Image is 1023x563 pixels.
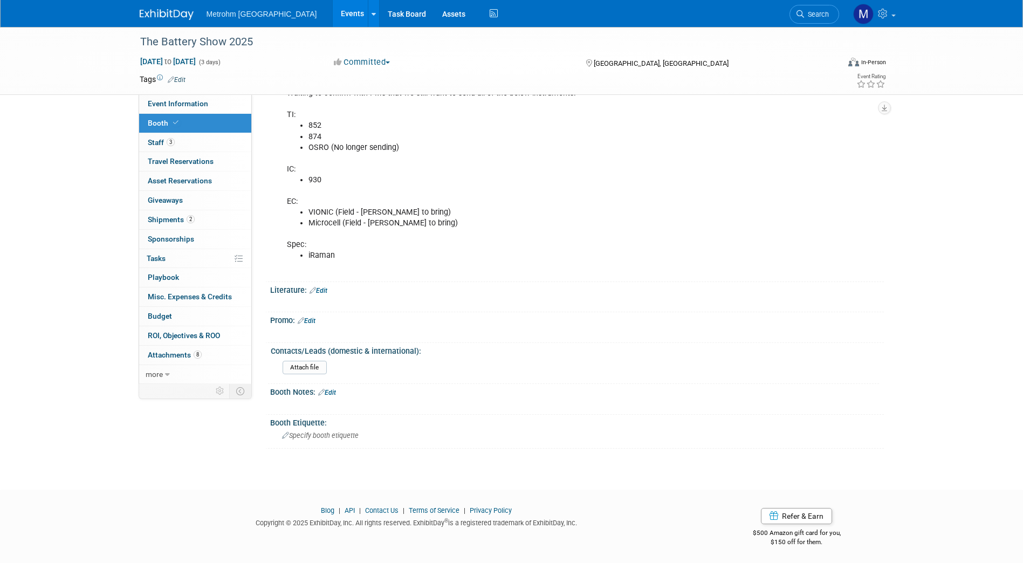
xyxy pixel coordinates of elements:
[861,58,886,66] div: In-Person
[279,83,765,277] div: Waiting to confirm with PMs that we still want to send all of the below instruments. TI: IC: EC: ...
[308,207,759,218] li: VIONIC (Field - [PERSON_NAME] to bring)
[761,508,832,524] a: Refer & Earn
[310,287,327,294] a: Edit
[198,59,221,66] span: (3 days)
[148,351,202,359] span: Attachments
[139,287,251,306] a: Misc. Expenses & Credits
[207,10,317,18] span: Metrohm [GEOGRAPHIC_DATA]
[211,384,230,398] td: Personalize Event Tab Strip
[139,210,251,229] a: Shipments2
[270,282,884,296] div: Literature:
[321,506,334,514] a: Blog
[148,176,212,185] span: Asset Reservations
[308,175,759,186] li: 930
[148,292,232,301] span: Misc. Expenses & Credits
[409,506,459,514] a: Terms of Service
[345,506,355,514] a: API
[270,415,884,428] div: Booth Etiquette:
[365,506,399,514] a: Contact Us
[270,312,884,326] div: Promo:
[710,538,884,547] div: $150 off for them.
[147,254,166,263] span: Tasks
[848,58,859,66] img: Format-Inperson.png
[168,76,186,84] a: Edit
[148,235,194,243] span: Sponsorships
[148,119,181,127] span: Booth
[804,10,829,18] span: Search
[229,384,251,398] td: Toggle Event Tabs
[308,250,759,261] li: iRaman
[308,132,759,142] li: 874
[330,57,394,68] button: Committed
[470,506,512,514] a: Privacy Policy
[594,59,729,67] span: [GEOGRAPHIC_DATA], [GEOGRAPHIC_DATA]
[856,74,885,79] div: Event Rating
[148,215,195,224] span: Shipments
[139,152,251,171] a: Travel Reservations
[710,521,884,546] div: $500 Amazon gift card for you,
[148,312,172,320] span: Budget
[187,215,195,223] span: 2
[853,4,874,24] img: Michelle Simoes
[148,138,175,147] span: Staff
[298,317,315,325] a: Edit
[308,142,759,153] li: OSRO (No longer sending)
[146,370,163,379] span: more
[282,431,359,440] span: Specify booth etiquette
[308,218,759,229] li: Microcell (Field - [PERSON_NAME] to bring)
[148,273,179,281] span: Playbook
[308,120,759,131] li: 852
[139,326,251,345] a: ROI, Objectives & ROO
[139,268,251,287] a: Playbook
[136,32,823,52] div: The Battery Show 2025
[148,157,214,166] span: Travel Reservations
[318,389,336,396] a: Edit
[139,191,251,210] a: Giveaways
[336,506,343,514] span: |
[139,94,251,113] a: Event Information
[148,331,220,340] span: ROI, Objectives & ROO
[139,346,251,365] a: Attachments8
[140,516,694,528] div: Copyright © 2025 ExhibitDay, Inc. All rights reserved. ExhibitDay is a registered trademark of Ex...
[139,133,251,152] a: Staff3
[139,249,251,268] a: Tasks
[148,99,208,108] span: Event Information
[400,506,407,514] span: |
[444,518,448,524] sup: ®
[173,120,178,126] i: Booth reservation complete
[775,56,887,72] div: Event Format
[461,506,468,514] span: |
[271,343,879,356] div: Contacts/Leads (domestic & international):
[140,74,186,85] td: Tags
[139,171,251,190] a: Asset Reservations
[163,57,173,66] span: to
[139,114,251,133] a: Booth
[139,230,251,249] a: Sponsorships
[356,506,363,514] span: |
[789,5,839,24] a: Search
[148,196,183,204] span: Giveaways
[194,351,202,359] span: 8
[270,384,884,398] div: Booth Notes:
[167,138,175,146] span: 3
[140,57,196,66] span: [DATE] [DATE]
[139,307,251,326] a: Budget
[139,365,251,384] a: more
[140,9,194,20] img: ExhibitDay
